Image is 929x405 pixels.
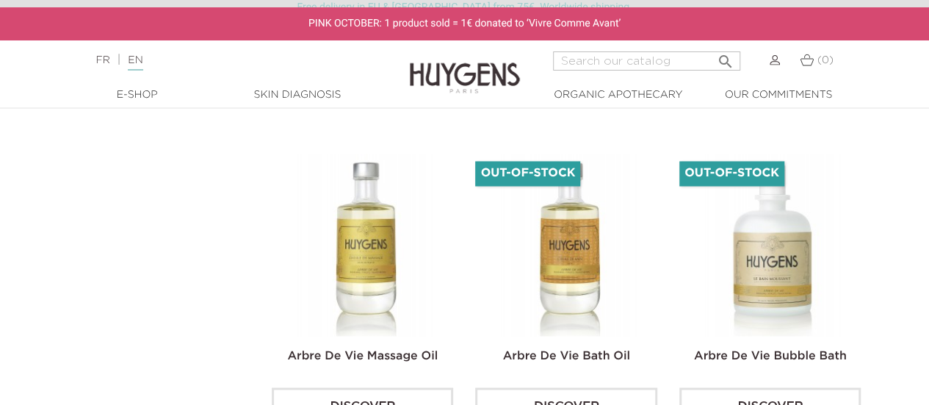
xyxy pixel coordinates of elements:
[705,87,852,103] a: Our commitments
[128,55,142,71] a: EN
[717,49,734,66] i: 
[545,87,692,103] a: Organic Apothecary
[503,350,630,362] a: Arbre De Vie Bath Oil
[410,39,520,96] img: Huygens
[64,87,211,103] a: E-Shop
[287,350,438,362] a: Arbre De Vie Massage Oil
[694,350,847,362] a: Arbre De Vie Bubble Bath
[817,55,834,65] span: (0)
[553,51,740,71] input: Search
[224,87,371,103] a: Skin Diagnosis
[475,161,580,186] li: Out-of-Stock
[712,47,739,67] button: 
[682,154,864,335] img: LE BAIN MOUSSANT 500ml ARBRE DE VIE
[95,55,109,65] a: FR
[679,161,784,186] li: Out-of-Stock
[478,154,659,335] img: L'HUILE DE BAIN 80ml+H.E. ARBRE DE VIE
[275,154,456,335] img: L'HUILE DE MASSAGE 100ml ARBRE DE VIE
[88,51,376,69] div: |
